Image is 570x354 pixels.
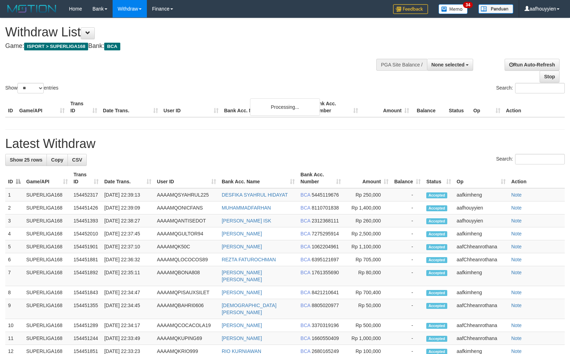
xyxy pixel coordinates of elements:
[344,214,392,227] td: Rp 260,000
[391,227,423,240] td: -
[426,257,447,263] span: Accepted
[511,205,522,211] a: Note
[222,290,262,295] a: [PERSON_NAME]
[161,97,221,117] th: User ID
[5,299,23,319] td: 9
[101,168,154,188] th: Date Trans.: activate to sort column ascending
[471,97,503,117] th: Op
[101,227,154,240] td: [DATE] 22:37:45
[71,332,101,345] td: 154451244
[154,201,219,214] td: AAAAMQONICFANS
[222,323,262,328] a: [PERSON_NAME]
[71,299,101,319] td: 154451355
[503,97,565,117] th: Action
[312,335,339,341] span: Copy 1660550409 to clipboard
[426,270,447,276] span: Accepted
[478,4,513,14] img: panduan.png
[71,266,101,286] td: 154451892
[71,319,101,332] td: 154451289
[391,214,423,227] td: -
[511,192,522,198] a: Note
[391,188,423,201] td: -
[312,192,339,198] span: Copy 5445119676 to clipboard
[423,168,454,188] th: Status: activate to sort column ascending
[5,266,23,286] td: 7
[23,214,71,227] td: SUPERLIGA168
[5,97,16,117] th: ID
[426,218,447,224] span: Accepted
[16,97,67,117] th: Game/API
[344,319,392,332] td: Rp 500,000
[376,59,427,71] div: PGA Site Balance /
[219,168,298,188] th: Bank Acc. Name: activate to sort column ascending
[511,323,522,328] a: Note
[300,231,310,236] span: BCA
[300,244,310,249] span: BCA
[391,240,423,253] td: -
[454,201,508,214] td: aafhouyyien
[5,168,23,188] th: ID: activate to sort column descending
[344,266,392,286] td: Rp 80,000
[432,62,465,68] span: None selected
[540,71,560,83] a: Stop
[222,335,262,341] a: [PERSON_NAME]
[300,205,310,211] span: BCA
[391,299,423,319] td: -
[23,253,71,266] td: SUPERLIGA168
[104,43,120,50] span: BCA
[312,244,339,249] span: Copy 1062204961 to clipboard
[300,257,310,262] span: BCA
[5,253,23,266] td: 6
[72,157,82,163] span: CSV
[511,335,522,341] a: Note
[344,188,392,201] td: Rp 250,000
[426,192,447,198] span: Accepted
[23,319,71,332] td: SUPERLIGA168
[454,266,508,286] td: aafkimheng
[312,270,339,275] span: Copy 1761355690 to clipboard
[71,240,101,253] td: 154451901
[511,348,522,354] a: Note
[454,188,508,201] td: aafkimheng
[71,286,101,299] td: 154451843
[391,286,423,299] td: -
[426,244,447,250] span: Accepted
[300,290,310,295] span: BCA
[511,270,522,275] a: Note
[454,286,508,299] td: aafkimheng
[154,253,219,266] td: AAAAMQLOCOCOS89
[154,319,219,332] td: AAAAMQCOCACOLA19
[5,240,23,253] td: 5
[511,218,522,224] a: Note
[344,299,392,319] td: Rp 50,000
[101,201,154,214] td: [DATE] 22:39:09
[312,348,339,354] span: Copy 2680165249 to clipboard
[344,253,392,266] td: Rp 705,000
[454,253,508,266] td: aafChheanrothana
[300,303,310,308] span: BCA
[300,348,310,354] span: BCA
[344,227,392,240] td: Rp 2,500,000
[511,257,522,262] a: Note
[300,335,310,341] span: BCA
[101,188,154,201] td: [DATE] 22:39:13
[250,98,320,116] div: Processing...
[344,168,392,188] th: Amount: activate to sort column ascending
[300,323,310,328] span: BCA
[454,227,508,240] td: aafkimheng
[511,244,522,249] a: Note
[71,201,101,214] td: 154451426
[23,201,71,214] td: SUPERLIGA168
[47,154,68,166] a: Copy
[5,83,58,93] label: Show entries
[312,218,339,224] span: Copy 2312368111 to clipboard
[5,154,47,166] a: Show 25 rows
[222,257,276,262] a: REZTA FATUROCHMAN
[222,270,262,282] a: [PERSON_NAME] [PERSON_NAME]
[222,348,261,354] a: RIO KURNIAWAN
[300,218,310,224] span: BCA
[312,303,339,308] span: Copy 8805020977 to clipboard
[391,201,423,214] td: -
[515,83,565,93] input: Search:
[23,168,71,188] th: Game/API: activate to sort column ascending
